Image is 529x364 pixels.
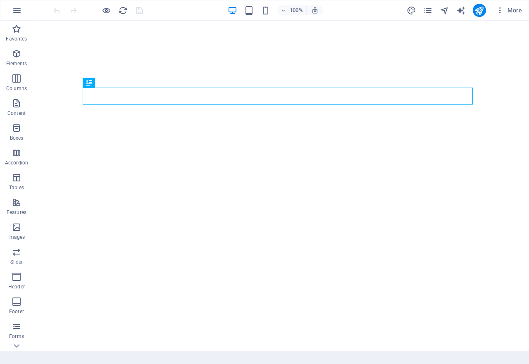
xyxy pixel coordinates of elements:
i: Reload page [118,6,128,15]
button: reload [118,5,128,15]
button: pages [423,5,433,15]
p: Boxes [10,135,24,141]
p: Elements [6,60,27,67]
h6: 100% [290,5,303,15]
p: Forms [9,333,24,340]
button: navigator [440,5,450,15]
p: Favorites [6,36,27,42]
button: Click here to leave preview mode and continue editing [101,5,111,15]
i: Design (Ctrl+Alt+Y) [407,6,416,15]
i: Pages (Ctrl+Alt+S) [423,6,433,15]
button: design [407,5,417,15]
i: AI Writer [456,6,466,15]
i: Navigator [440,6,449,15]
span: More [496,6,522,14]
p: Tables [9,184,24,191]
button: 100% [277,5,307,15]
p: Content [7,110,26,117]
p: Accordion [5,159,28,166]
button: text_generator [456,5,466,15]
button: publish [473,4,486,17]
p: Header [8,283,25,290]
p: Columns [6,85,27,92]
i: Publish [474,6,484,15]
p: Footer [9,308,24,315]
p: Images [8,234,25,240]
button: More [493,4,525,17]
i: On resize automatically adjust zoom level to fit chosen device. [311,7,319,14]
p: Features [7,209,26,216]
p: Slider [10,259,23,265]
